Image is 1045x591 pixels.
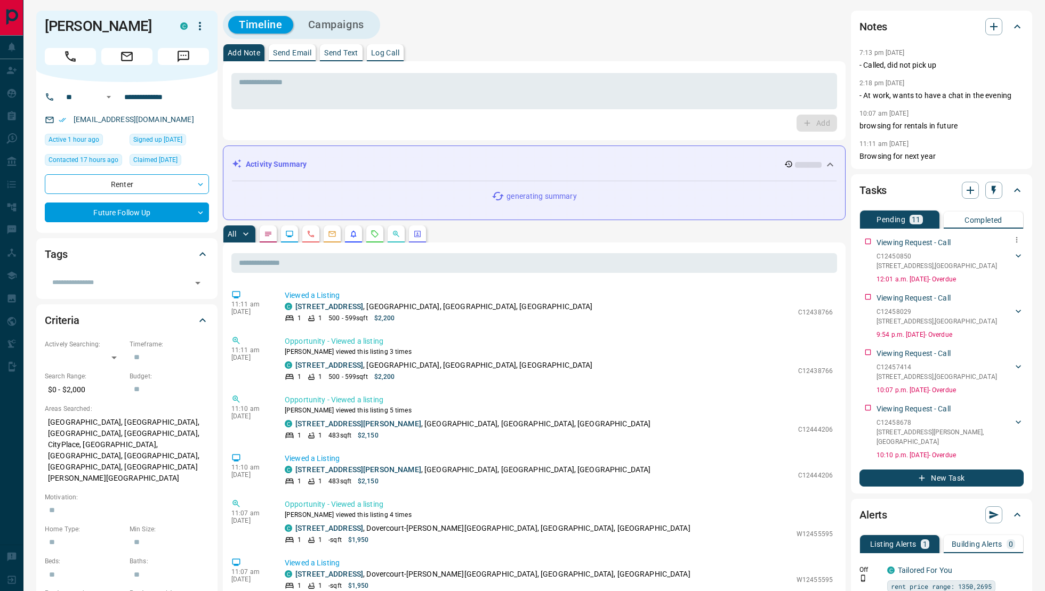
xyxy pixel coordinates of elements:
[298,431,301,440] p: 1
[295,569,690,580] p: , Dovercourt-[PERSON_NAME][GEOGRAPHIC_DATA], [GEOGRAPHIC_DATA], [GEOGRAPHIC_DATA]
[45,381,124,399] p: $0 - $2,000
[328,535,342,545] p: - sqft
[295,524,363,532] a: [STREET_ADDRESS]
[285,394,833,406] p: Opportunity - Viewed a listing
[859,90,1024,101] p: - At work, wants to have a chat in the evening
[348,581,369,590] p: $1,950
[912,216,921,223] p: 11
[130,154,209,169] div: Fri Oct 10 2025
[859,151,1024,162] p: Browsing for next year
[859,110,909,117] p: 10:07 am [DATE]
[231,517,269,524] p: [DATE]
[45,307,209,333] div: Criteria
[877,427,1013,447] p: [STREET_ADDRESS][PERSON_NAME] , [GEOGRAPHIC_DATA]
[859,565,881,574] p: Off
[45,312,79,329] h2: Criteria
[923,540,927,548] p: 1
[228,16,293,34] button: Timeline
[877,252,997,261] p: C12450850
[45,339,124,349] p: Actively Searching:
[264,230,272,238] svg: Notes
[877,237,951,248] p: Viewing Request - Call
[298,313,301,323] p: 1
[285,347,833,357] p: [PERSON_NAME] viewed this listing 3 times
[877,305,1024,328] div: C12458029[STREET_ADDRESS],[GEOGRAPHIC_DATA]
[328,476,351,486] p: 483 sqft
[45,48,96,65] span: Call
[371,49,399,56] p: Log Call
[328,230,336,238] svg: Emails
[45,492,209,502] p: Motivation:
[298,581,301,590] p: 1
[45,371,124,381] p: Search Range:
[130,339,209,349] p: Timeframe:
[318,581,322,590] p: 1
[859,506,887,523] h2: Alerts
[231,509,269,517] p: 11:07 am
[1009,540,1013,548] p: 0
[877,418,1013,427] p: C12458678
[45,203,209,222] div: Future Follow Up
[507,191,576,202] p: generating summary
[232,155,837,174] div: Activity Summary
[295,419,421,428] a: [STREET_ADDRESS][PERSON_NAME]
[964,216,1002,224] p: Completed
[328,431,351,440] p: 483 sqft
[158,48,209,65] span: Message
[798,366,833,376] p: C12438766
[328,313,367,323] p: 500 - 599 sqft
[49,155,118,165] span: Contacted 17 hours ago
[295,464,650,475] p: , [GEOGRAPHIC_DATA], [GEOGRAPHIC_DATA], [GEOGRAPHIC_DATA]
[307,230,315,238] svg: Calls
[285,466,292,473] div: condos.ca
[228,49,260,56] p: Add Note
[859,49,905,56] p: 7:13 pm [DATE]
[285,406,833,415] p: [PERSON_NAME] viewed this listing 5 times
[285,230,294,238] svg: Lead Browsing Activity
[358,431,379,440] p: $2,150
[797,575,833,585] p: W12455595
[45,154,124,169] div: Tue Oct 14 2025
[877,372,997,382] p: [STREET_ADDRESS] , [GEOGRAPHIC_DATA]
[231,464,269,471] p: 11:10 am
[877,385,1024,395] p: 10:07 p.m. [DATE] - Overdue
[298,535,301,545] p: 1
[180,22,188,30] div: condos.ca
[130,134,209,149] div: Tue Mar 31 2020
[859,60,1024,71] p: - Called, did not pick up
[328,581,342,590] p: - sqft
[859,18,887,35] h2: Notes
[101,48,152,65] span: Email
[295,301,593,312] p: , [GEOGRAPHIC_DATA], [GEOGRAPHIC_DATA], [GEOGRAPHIC_DATA]
[859,182,887,199] h2: Tasks
[859,177,1024,203] div: Tasks
[285,336,833,347] p: Opportunity - Viewed a listing
[371,230,379,238] svg: Requests
[859,79,905,87] p: 2:18 pm [DATE]
[102,91,115,103] button: Open
[877,274,1024,284] p: 12:01 a.m. [DATE] - Overdue
[877,307,997,317] p: C12458029
[859,502,1024,528] div: Alerts
[877,348,951,359] p: Viewing Request - Call
[231,576,269,583] p: [DATE]
[285,303,292,310] div: condos.ca
[285,420,292,427] div: condos.ca
[413,230,422,238] svg: Agent Actions
[285,524,292,532] div: condos.ca
[231,346,269,354] p: 11:11 am
[877,261,997,271] p: [STREET_ADDRESS] , [GEOGRAPHIC_DATA]
[877,416,1024,449] div: C12458678[STREET_ADDRESS][PERSON_NAME],[GEOGRAPHIC_DATA]
[295,465,421,474] a: [STREET_ADDRESS][PERSON_NAME]
[374,372,395,382] p: $2,200
[45,524,124,534] p: Home Type:
[298,16,375,34] button: Campaigns
[877,293,951,304] p: Viewing Request - Call
[285,453,833,464] p: Viewed a Listing
[877,450,1024,460] p: 10:10 p.m. [DATE] - Overdue
[285,499,833,510] p: Opportunity - Viewed a listing
[285,361,292,369] div: condos.ca
[324,49,358,56] p: Send Text
[298,372,301,382] p: 1
[45,414,209,487] p: [GEOGRAPHIC_DATA], [GEOGRAPHIC_DATA], [GEOGRAPHIC_DATA], [GEOGRAPHIC_DATA], CityPlace, [GEOGRAPHI...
